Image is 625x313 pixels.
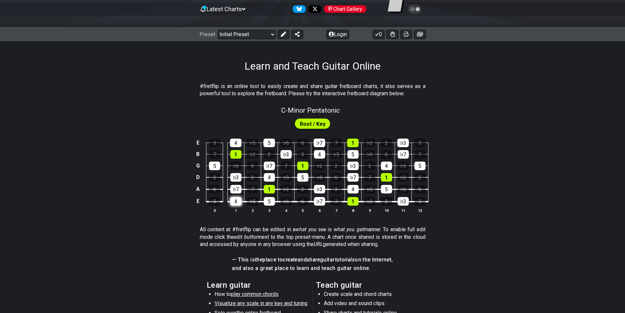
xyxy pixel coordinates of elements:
div: 5 [209,162,220,170]
div: ♭5 [364,185,375,193]
div: 3 [297,150,308,159]
th: 3 [261,207,278,214]
div: 5 [297,173,308,182]
th: 12 [411,207,428,214]
div: 5 [264,197,275,206]
div: 1 [297,162,308,170]
div: 2 [297,185,308,193]
td: E [194,195,202,208]
div: ♭3 [398,197,409,206]
div: ♭3 [230,173,241,182]
div: ♭6 [230,162,241,170]
button: Edit Preset [278,30,289,39]
div: 4 [347,185,359,193]
h2: Learn guitar [207,281,309,289]
div: ♭6 [280,139,292,147]
div: ♭6 [314,173,325,182]
th: 10 [378,207,395,214]
li: Create scale and chord charts [324,291,417,300]
div: ♭7 [347,173,359,182]
div: ♭3 [397,139,409,147]
td: E [194,137,202,148]
div: ♭5 [247,139,258,147]
th: 4 [278,207,294,214]
div: 7 [209,150,220,159]
div: 4 [230,139,241,147]
div: ♭3 [314,185,325,193]
button: Login [326,30,349,39]
td: A [194,183,202,195]
a: Follow #fretflip at Bluesky [290,5,306,13]
div: 7 [364,173,375,182]
div: 6 [297,139,308,147]
th: 7 [328,207,344,214]
div: 2 [381,197,392,206]
li: How to [215,291,308,300]
th: 1 [227,207,244,214]
div: ♭7 [398,150,409,159]
div: ♭7 [314,197,325,206]
div: 1 [347,197,359,206]
div: ♭5 [398,162,409,170]
h1: Learn and Teach Guitar Online [244,60,381,72]
div: 2 [331,162,342,170]
th: 2 [244,207,261,214]
th: 6 [311,207,328,214]
div: 3 [331,185,342,193]
div: 6 [209,185,220,193]
span: play common chords [231,291,279,297]
div: 3 [414,139,426,147]
div: 5 [347,150,359,159]
div: Chart Gallery [324,5,366,13]
div: ♭5 [247,197,258,206]
li: Add video and sound clips [324,300,417,309]
div: 5 [414,162,426,170]
div: 4 [264,173,275,182]
span: Visualize any scale in any key and tuning [215,300,307,306]
div: ♭6 [398,185,409,193]
h4: and also a great place to learn and teach guitar online. [232,265,393,272]
div: ♭3 [347,162,359,170]
th: 11 [395,207,411,214]
div: 2 [381,139,392,147]
td: D [194,171,202,183]
th: 0 [206,207,223,214]
div: 7 [281,162,292,170]
span: First enable full edit mode to edit [300,119,325,129]
div: ♭7 [230,185,241,193]
div: 7 [247,185,258,193]
div: 1 [230,150,241,159]
a: Follow #fretflip at X [306,5,322,13]
th: 8 [344,207,361,214]
div: 1 [264,185,275,193]
div: ♭2 [364,139,375,147]
div: 2 [264,150,275,159]
select: Preset [218,30,276,39]
div: 4 [381,162,392,170]
em: the [255,257,262,263]
div: ♭5 [331,150,342,159]
th: 9 [361,207,378,214]
div: 1 [381,173,392,182]
div: 6 [414,185,426,193]
em: edit button [234,234,259,240]
div: 1 [347,139,359,147]
em: tutorials [335,257,355,263]
div: ♭3 [281,150,292,159]
div: 7 [414,150,426,159]
div: 7 [330,139,342,147]
button: 0 [373,30,385,39]
div: 6 [247,162,258,170]
button: Create image [414,30,426,39]
p: #fretflip is an online tool to easily create and share guitar fretboard charts, it also serves as... [200,83,426,98]
div: 4 [230,197,241,206]
div: 3 [209,139,220,147]
div: ♭7 [264,162,275,170]
div: ♭2 [364,197,375,206]
span: C - Minor Pentatonic [281,106,340,114]
th: 5 [294,207,311,214]
div: ♭2 [398,173,409,182]
td: G [194,160,202,171]
button: Print [400,30,412,39]
div: ♭2 [314,162,325,170]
